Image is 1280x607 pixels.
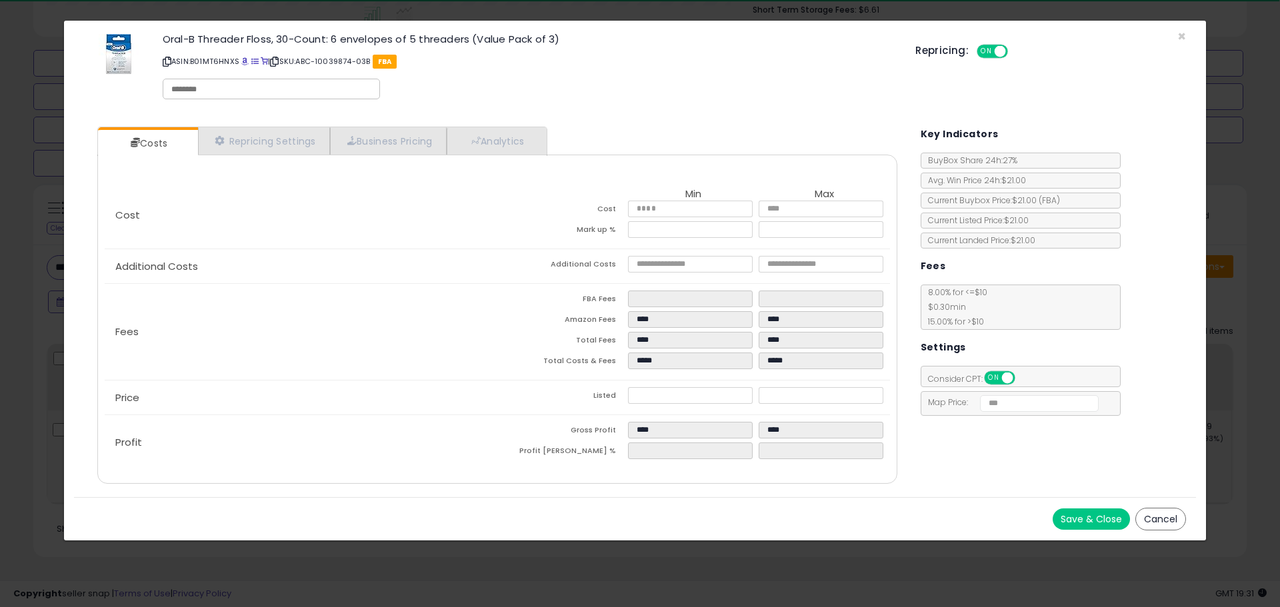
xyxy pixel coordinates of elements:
[1006,46,1027,57] span: OFF
[251,56,259,67] a: All offer listings
[921,258,946,275] h5: Fees
[497,201,628,221] td: Cost
[921,316,984,327] span: 15.00 % for > $10
[497,291,628,311] td: FBA Fees
[497,332,628,352] td: Total Fees
[921,287,987,327] span: 8.00 % for <= $10
[921,155,1017,166] span: BuyBox Share 24h: 27%
[105,326,497,337] p: Fees
[1039,195,1060,206] span: ( FBA )
[1177,27,1186,46] span: ×
[330,127,447,155] a: Business Pricing
[261,56,268,67] a: Your listing only
[921,235,1035,246] span: Current Landed Price: $21.00
[497,352,628,373] td: Total Costs & Fees
[198,127,330,155] a: Repricing Settings
[105,210,497,221] p: Cost
[985,372,1002,384] span: ON
[1013,372,1034,384] span: OFF
[921,339,966,356] h5: Settings
[163,51,895,72] p: ASIN: B01MT6HNXS | SKU: ABC-10039874-03B
[105,437,497,448] p: Profit
[373,55,397,69] span: FBA
[497,311,628,332] td: Amazon Fees
[978,46,995,57] span: ON
[163,34,895,44] h3: Oral-B Threader Floss, 30-Count: 6 envelopes of 5 threaders (Value Pack of 3)
[105,392,497,403] p: Price
[915,45,969,56] h5: Repricing:
[1012,195,1060,206] span: $21.00
[921,373,1033,384] span: Consider CPT:
[1135,508,1186,530] button: Cancel
[921,215,1029,226] span: Current Listed Price: $21.00
[497,422,628,442] td: Gross Profit
[921,396,1099,408] span: Map Price:
[921,126,999,143] h5: Key Indicators
[497,256,628,277] td: Additional Costs
[921,301,966,312] span: $0.30 min
[497,221,628,242] td: Mark up %
[497,442,628,463] td: Profit [PERSON_NAME] %
[105,261,497,272] p: Additional Costs
[759,189,889,201] th: Max
[921,195,1060,206] span: Current Buybox Price:
[1053,508,1130,530] button: Save & Close
[447,127,545,155] a: Analytics
[628,189,759,201] th: Min
[241,56,249,67] a: BuyBox page
[98,130,197,157] a: Costs
[497,387,628,408] td: Listed
[921,175,1026,186] span: Avg. Win Price 24h: $21.00
[99,34,139,74] img: 41gXX1u5D3L._SL60_.jpg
